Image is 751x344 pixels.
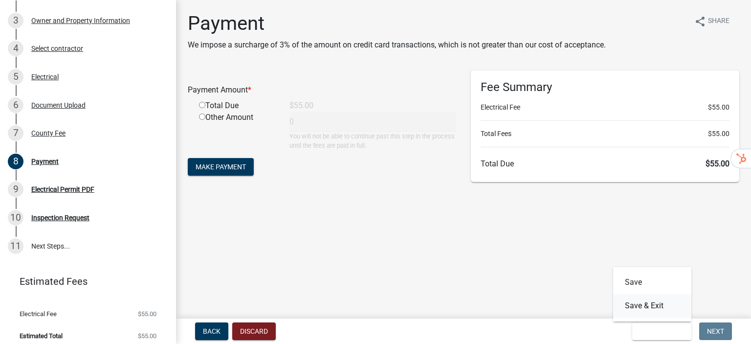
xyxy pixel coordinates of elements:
[699,322,732,340] button: Next
[203,327,221,335] span: Back
[20,333,63,339] span: Estimated Total
[632,322,691,340] button: Save & Exit
[180,84,464,96] div: Payment Amount
[8,238,23,254] div: 11
[708,16,729,27] span: Share
[8,154,23,169] div: 8
[613,267,691,321] div: Save & Exit
[8,41,23,56] div: 4
[707,327,724,335] span: Next
[20,311,57,317] span: Electrical Fee
[195,322,228,340] button: Back
[686,12,737,31] button: shareShare
[188,39,606,51] p: We impose a surcharge of 3% of the amount on credit card transactions, which is not greater than ...
[8,13,23,28] div: 3
[481,129,729,139] li: Total Fees
[481,159,729,168] h6: Total Due
[708,129,729,139] span: $55.00
[31,186,94,193] div: Electrical Permit PDF
[8,69,23,85] div: 5
[640,327,678,335] span: Save & Exit
[192,112,282,150] div: Other Amount
[8,272,160,291] a: Estimated Fees
[481,102,729,113] li: Electrical Fee
[8,210,23,226] div: 10
[31,102,86,109] div: Document Upload
[31,214,89,221] div: Inspection Request
[694,16,706,27] i: share
[196,163,246,171] span: Make Payment
[31,158,59,165] div: Payment
[31,130,66,137] div: County Fee
[138,333,156,339] span: $55.00
[8,97,23,113] div: 6
[481,80,729,94] h6: Fee Summary
[188,158,254,176] button: Make Payment
[192,100,282,112] div: Total Due
[613,294,691,318] button: Save & Exit
[31,17,130,24] div: Owner and Property Information
[31,73,59,80] div: Electrical
[138,311,156,317] span: $55.00
[8,125,23,141] div: 7
[706,159,729,168] span: $55.00
[613,271,691,294] button: Save
[188,12,606,35] h1: Payment
[232,322,276,340] button: Discard
[31,45,83,52] div: Select contractor
[8,182,23,197] div: 9
[708,102,729,113] span: $55.00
